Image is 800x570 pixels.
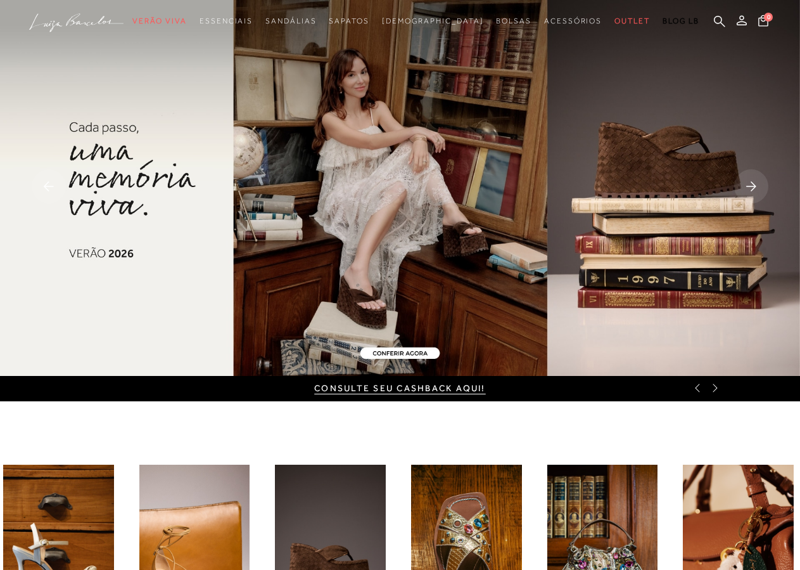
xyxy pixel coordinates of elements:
[329,10,369,33] a: categoryNavScreenReaderText
[200,10,253,33] a: categoryNavScreenReaderText
[265,10,316,33] a: categoryNavScreenReaderText
[132,16,187,25] span: Verão Viva
[496,10,531,33] a: categoryNavScreenReaderText
[663,16,699,25] span: BLOG LB
[329,16,369,25] span: Sapatos
[200,16,253,25] span: Essenciais
[544,16,602,25] span: Acessórios
[382,16,484,25] span: [DEMOGRAPHIC_DATA]
[496,16,531,25] span: Bolsas
[314,383,485,393] a: CONSULTE SEU CASHBACK AQUI!
[265,16,316,25] span: Sandálias
[663,10,699,33] a: BLOG LB
[544,10,602,33] a: categoryNavScreenReaderText
[132,10,187,33] a: categoryNavScreenReaderText
[764,13,773,22] span: 0
[614,10,650,33] a: categoryNavScreenReaderText
[614,16,650,25] span: Outlet
[754,14,772,31] button: 0
[382,10,484,33] a: noSubCategoriesText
